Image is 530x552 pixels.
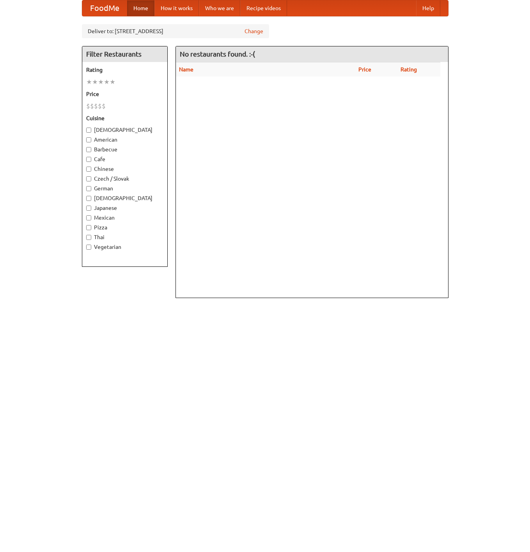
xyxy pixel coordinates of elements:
[86,157,91,162] input: Cafe
[86,233,163,241] label: Thai
[86,206,91,211] input: Japanese
[86,128,91,133] input: [DEMOGRAPHIC_DATA]
[86,224,163,231] label: Pizza
[104,78,110,86] li: ★
[358,66,371,73] a: Price
[86,147,91,152] input: Barbecue
[86,196,91,201] input: [DEMOGRAPHIC_DATA]
[86,185,163,192] label: German
[92,78,98,86] li: ★
[98,78,104,86] li: ★
[82,0,127,16] a: FoodMe
[86,225,91,230] input: Pizza
[416,0,440,16] a: Help
[86,114,163,122] h5: Cuisine
[86,245,91,250] input: Vegetarian
[86,78,92,86] li: ★
[86,136,163,144] label: American
[86,175,163,183] label: Czech / Slovak
[86,235,91,240] input: Thai
[86,167,91,172] input: Chinese
[401,66,417,73] a: Rating
[154,0,199,16] a: How it works
[86,204,163,212] label: Japanese
[245,27,263,35] a: Change
[110,78,115,86] li: ★
[86,165,163,173] label: Chinese
[127,0,154,16] a: Home
[82,24,269,38] div: Deliver to: [STREET_ADDRESS]
[94,102,98,110] li: $
[199,0,240,16] a: Who we are
[86,186,91,191] input: German
[86,137,91,142] input: American
[86,146,163,153] label: Barbecue
[82,46,167,62] h4: Filter Restaurants
[98,102,102,110] li: $
[86,66,163,74] h5: Rating
[179,66,193,73] a: Name
[240,0,287,16] a: Recipe videos
[90,102,94,110] li: $
[102,102,106,110] li: $
[86,243,163,251] label: Vegetarian
[86,214,163,222] label: Mexican
[86,176,91,181] input: Czech / Slovak
[86,215,91,220] input: Mexican
[86,194,163,202] label: [DEMOGRAPHIC_DATA]
[86,90,163,98] h5: Price
[86,155,163,163] label: Cafe
[180,50,255,58] ng-pluralize: No restaurants found. :-(
[86,126,163,134] label: [DEMOGRAPHIC_DATA]
[86,102,90,110] li: $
